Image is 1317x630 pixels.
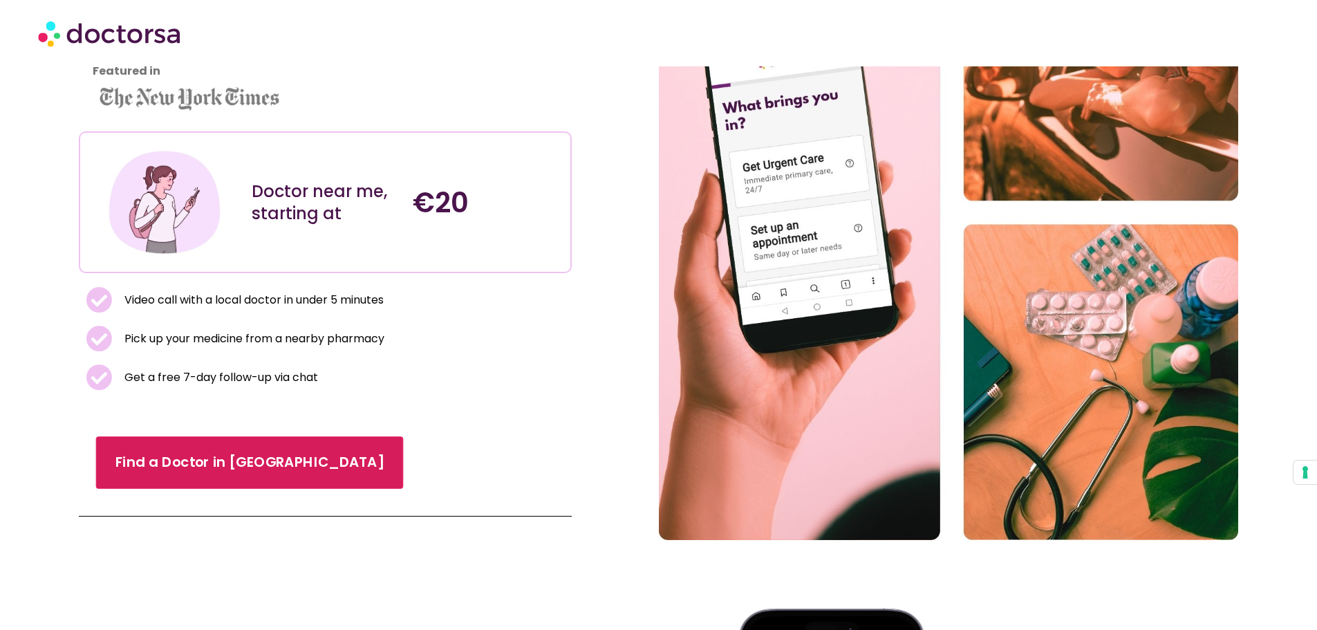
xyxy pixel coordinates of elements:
[121,329,384,349] span: Pick up your medicine from a nearby pharmacy
[106,143,223,261] img: Illustration depicting a young woman in a casual outfit, engaged with her smartphone. She has a p...
[96,437,404,490] a: Find a Doctor in [GEOGRAPHIC_DATA]
[252,180,399,225] div: Doctor near me, starting at
[93,63,160,79] strong: Featured in
[121,290,384,310] span: Video call with a local doctor in under 5 minutes
[121,368,318,387] span: Get a free 7-day follow-up via chat
[1293,461,1317,484] button: Your consent preferences for tracking technologies
[413,186,560,219] h4: €20
[115,453,384,473] span: Find a Doctor in [GEOGRAPHIC_DATA]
